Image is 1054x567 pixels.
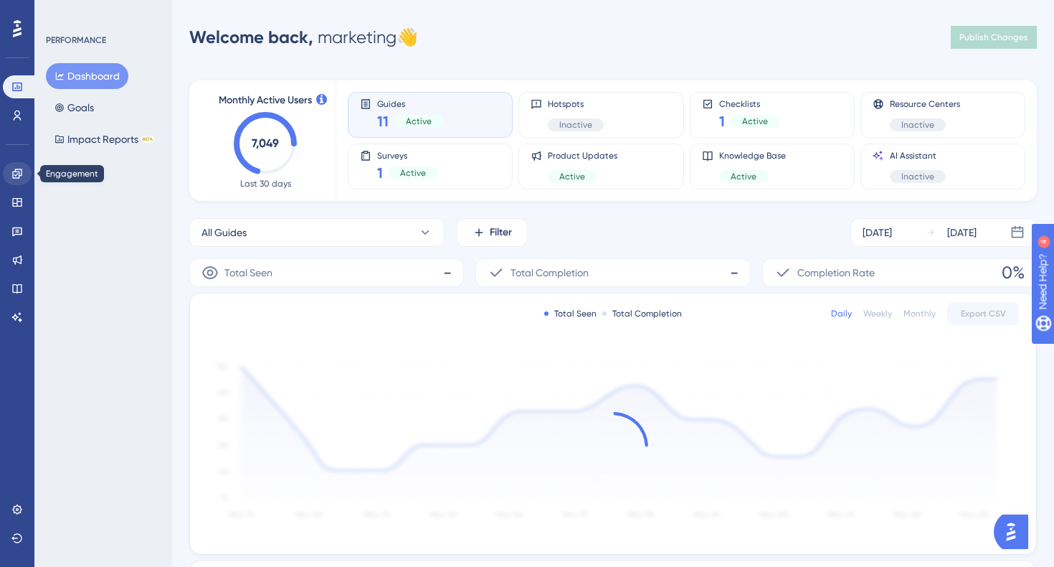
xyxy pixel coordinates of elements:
span: 1 [719,111,725,131]
span: Active [559,171,585,182]
span: Need Help? [34,4,90,21]
button: Goals [46,95,103,121]
span: - [730,261,739,284]
span: Knowledge Base [719,150,786,161]
div: Total Completion [602,308,682,319]
span: Total Seen [224,264,272,281]
span: Monthly Active Users [219,92,312,109]
button: Impact ReportsBETA [46,126,163,152]
span: Active [731,171,756,182]
span: 11 [377,111,389,131]
span: Inactive [901,171,934,182]
button: Filter [456,218,528,247]
span: Surveys [377,150,437,160]
span: Completion Rate [797,264,875,281]
div: Monthly [903,308,936,319]
span: Total Completion [511,264,589,281]
span: Checklists [719,98,779,108]
text: 7,049 [252,136,279,150]
button: Publish Changes [951,26,1037,49]
span: 0% [1002,261,1025,284]
button: All Guides [189,218,445,247]
span: Active [742,116,768,127]
span: Last 30 days [240,178,291,189]
span: - [443,261,452,284]
iframe: UserGuiding AI Assistant Launcher [994,510,1037,553]
div: [DATE] [947,224,977,241]
span: Welcome back, [189,27,313,47]
span: Inactive [559,119,592,131]
div: 4 [100,7,104,19]
span: Export CSV [961,308,1006,319]
div: BETA [141,136,154,143]
div: Total Seen [544,308,597,319]
button: Dashboard [46,63,128,89]
span: Active [400,167,426,179]
span: Product Updates [548,150,617,161]
span: Publish Changes [959,32,1028,43]
div: [DATE] [863,224,892,241]
span: All Guides [201,224,247,241]
div: Weekly [863,308,892,319]
span: 1 [377,163,383,183]
span: Inactive [901,119,934,131]
span: Active [406,116,432,127]
button: Export CSV [947,302,1019,325]
div: PERFORMANCE [46,34,106,46]
div: marketing 👋 [189,26,418,49]
span: Hotspots [548,98,604,110]
div: Daily [831,308,852,319]
span: Filter [490,224,512,241]
span: AI Assistant [890,150,946,161]
span: Guides [377,98,443,108]
span: Resource Centers [890,98,960,110]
